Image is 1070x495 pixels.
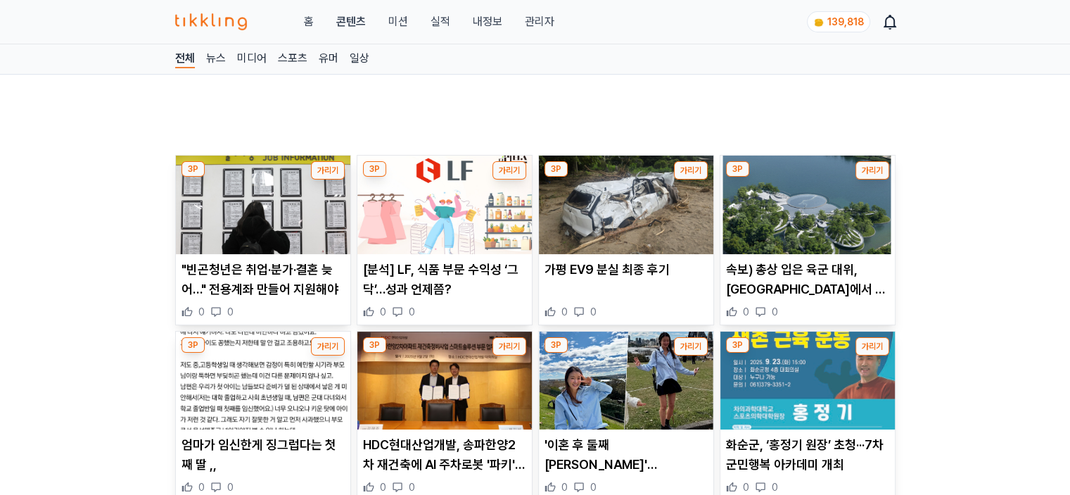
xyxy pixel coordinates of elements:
[198,305,205,319] span: 0
[176,156,350,254] img: "빈곤청년은 취업·분가·결혼 늦어…" 전용계좌 만들어 지원해야
[363,337,386,353] div: 3P
[380,305,386,319] span: 0
[227,305,234,319] span: 0
[720,155,896,325] div: 3P 가리기 속보) 총상 입은 육군 대위, 대구 수성못에서 숨진 채 발견 속보) 총상 입은 육군 대위, [GEOGRAPHIC_DATA]에서 숨진 채 발견 0 0
[363,260,526,299] p: [분석] LF, 식품 부문 수익성 ‘그닥’…성과 언제쯤?
[357,156,532,254] img: [분석] LF, 식품 부문 수익성 ‘그닥’…성과 언제쯤?
[303,13,313,30] a: 홈
[176,332,350,430] img: 엄마가 임신한게 징그럽다는 첫째 딸 ,,
[363,435,526,475] p: HDC현대산업개발, 송파한양2차 재건축에 AI 주차로봇 '파키'도입 제안
[827,16,864,27] span: 139,818
[539,332,713,430] img: '이혼 후 둘째 임신' 이시영, 만삭 맞아? 늘씬한 자태로 시드니 여행 포착
[336,13,365,30] a: 콘텐츠
[743,305,749,319] span: 0
[726,337,749,353] div: 3P
[524,13,554,30] a: 관리자
[726,161,749,177] div: 3P
[538,155,714,325] div: 3P 가리기 가평 EV9 분실 최종 후기 가평 EV9 분실 최종 후기 0 0
[561,305,568,319] span: 0
[388,13,407,30] button: 미션
[726,435,889,475] p: 화순군, ‘홍정기 원장’ 초청···7차 군민행복 아카데미 개최
[198,480,205,494] span: 0
[590,480,597,494] span: 0
[350,50,369,68] a: 일상
[181,161,205,177] div: 3P
[539,156,713,254] img: 가평 EV9 분실 최종 후기
[311,337,345,356] button: 가리기
[181,260,345,299] p: "빈곤청년은 취업·분가·결혼 늦어…" 전용계좌 만들어 지원해야
[726,260,889,299] p: 속보) 총상 입은 육군 대위, [GEOGRAPHIC_DATA]에서 숨진 채 발견
[772,305,778,319] span: 0
[380,480,386,494] span: 0
[772,480,778,494] span: 0
[319,50,338,68] a: 유머
[720,156,895,254] img: 속보) 총상 입은 육군 대위, 대구 수성못에서 숨진 채 발견
[743,480,749,494] span: 0
[278,50,307,68] a: 스포츠
[813,17,824,28] img: coin
[181,435,345,475] p: 엄마가 임신한게 징그럽다는 첫째 딸 ,,
[175,50,195,68] a: 전체
[492,161,526,180] button: 가리기
[544,337,568,353] div: 3P
[181,337,205,353] div: 3P
[175,13,248,30] img: 티끌링
[430,13,450,30] a: 실적
[363,161,386,177] div: 3P
[357,155,533,325] div: 3P 가리기 [분석] LF, 식품 부문 수익성 ‘그닥’…성과 언제쯤? [분석] LF, 식품 부문 수익성 ‘그닥’…성과 언제쯤? 0 0
[175,155,351,325] div: 3P 가리기 "빈곤청년은 취업·분가·결혼 늦어…" 전용계좌 만들어 지원해야 "빈곤청년은 취업·분가·결혼 늦어…" 전용계좌 만들어 지원해야 0 0
[855,161,889,180] button: 가리기
[492,337,526,356] button: 가리기
[206,50,226,68] a: 뉴스
[472,13,502,30] a: 내정보
[561,480,568,494] span: 0
[544,260,708,280] p: 가평 EV9 분실 최종 후기
[674,161,708,180] button: 가리기
[544,161,568,177] div: 3P
[227,480,234,494] span: 0
[409,305,415,319] span: 0
[357,332,532,430] img: HDC현대산업개발, 송파한양2차 재건축에 AI 주차로봇 '파키'도입 제안
[807,11,867,32] a: coin 139,818
[409,480,415,494] span: 0
[590,305,597,319] span: 0
[674,337,708,356] button: 가리기
[720,332,895,430] img: 화순군, ‘홍정기 원장’ 초청···7차 군민행복 아카데미 개최
[544,435,708,475] p: '이혼 후 둘째 [PERSON_NAME]' [PERSON_NAME], [PERSON_NAME] 맞아? 늘씬한 자태로 시드니 여행 포착
[855,337,889,356] button: 가리기
[311,161,345,180] button: 가리기
[237,50,267,68] a: 미디어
